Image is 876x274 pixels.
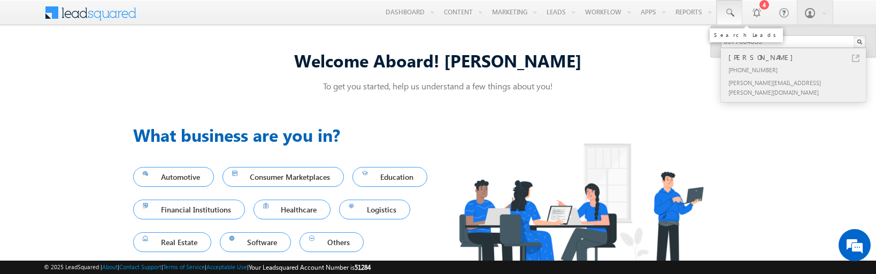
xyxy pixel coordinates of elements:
p: To get you started, help us understand a few things about you! [133,80,743,92]
span: 51284 [355,263,371,271]
div: [PERSON_NAME][EMAIL_ADDRESS][PERSON_NAME][DOMAIN_NAME] [726,76,870,98]
span: Education [362,170,418,184]
span: Healthcare [263,202,321,217]
div: Welcome Aboard! [PERSON_NAME] [133,49,743,72]
span: Consumer Marketplaces [232,170,335,184]
div: Search Leads [714,32,779,38]
a: Terms of Service [163,263,205,270]
a: About [102,263,118,270]
span: Your Leadsquared Account Number is [249,263,371,271]
div: [PHONE_NUMBER] [726,63,870,76]
span: Logistics [349,202,401,217]
input: Search Leads [721,35,866,48]
a: Contact Support [119,263,162,270]
span: Others [309,235,354,249]
div: [PERSON_NAME] [726,51,870,63]
h3: What business are you in? [133,122,438,148]
span: Financial Institutions [143,202,235,217]
span: Software [229,235,282,249]
span: Real Estate [143,235,202,249]
span: © 2025 LeadSquared | | | | | [44,262,371,272]
span: Automotive [143,170,204,184]
a: Acceptable Use [206,263,247,270]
